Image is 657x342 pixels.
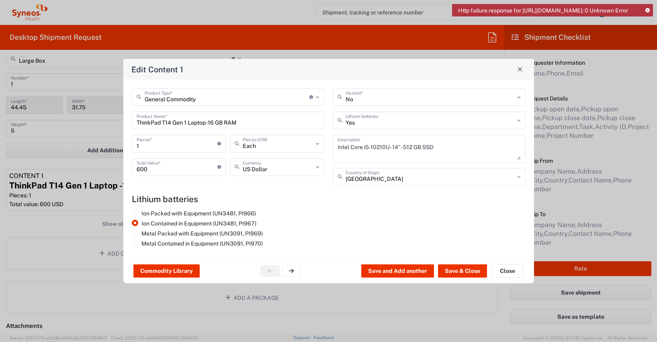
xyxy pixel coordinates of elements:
[131,63,183,75] h4: Edit Content 1
[514,63,526,75] button: Close
[132,209,256,217] label: Ion Packed with Equipment (UN3481, PI966)
[438,264,487,277] button: Save & Close
[458,7,628,14] span: Http failure response for [URL][DOMAIN_NAME]: 0 Unknown Error
[491,264,524,277] button: Close
[132,219,256,227] label: Ion Contained in Equipment (UN3481, PI967)
[132,240,263,247] label: Metal Contained in Equipment (UN3091, PI970)
[132,229,263,237] label: Metal Packed with Equipment (UN3091, PI969)
[361,264,434,277] button: Save and Add another
[133,264,200,277] button: Commodity Library
[132,194,526,204] h4: Lithium batteries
